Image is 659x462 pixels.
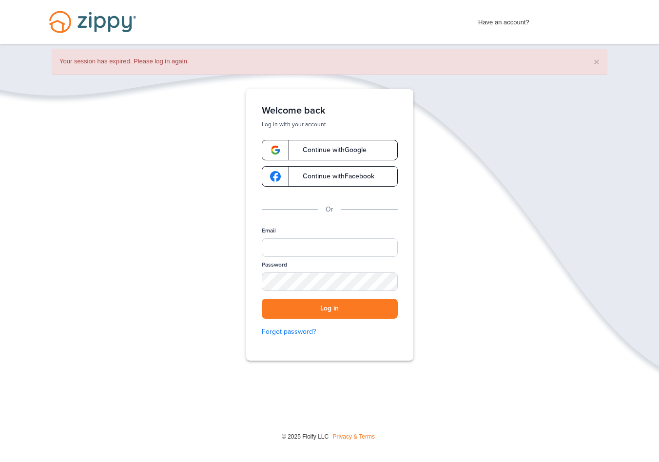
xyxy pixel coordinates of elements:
img: google-logo [270,145,281,155]
span: Continue with Facebook [293,173,374,180]
span: Continue with Google [293,147,367,154]
a: Forgot password? [262,327,398,337]
span: © 2025 Floify LLC [282,433,329,440]
input: Email [262,238,398,257]
p: Or [326,204,333,215]
img: google-logo [270,171,281,182]
button: × [594,57,600,67]
label: Email [262,227,276,235]
label: Password [262,261,287,269]
a: google-logoContinue withFacebook [262,166,398,187]
h1: Welcome back [262,105,398,116]
a: Privacy & Terms [333,433,375,440]
p: Log in with your account. [262,120,398,128]
button: Log in [262,299,398,319]
div: Your session has expired. Please log in again. [52,49,607,75]
span: Have an account? [478,12,529,28]
a: google-logoContinue withGoogle [262,140,398,160]
input: Password [262,272,398,291]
